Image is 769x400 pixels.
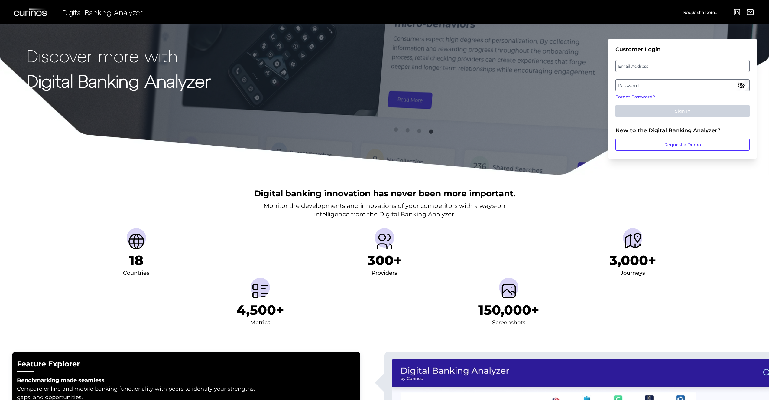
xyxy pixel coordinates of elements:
[27,46,211,65] p: Discover more with
[375,232,394,251] img: Providers
[616,61,749,71] label: Email Address
[499,281,518,301] img: Screenshots
[616,80,749,91] label: Password
[264,202,505,218] p: Monitor the developments and innovations of your competitors with always-on intelligence from the...
[372,268,397,278] div: Providers
[615,94,750,100] a: Forgot Password?
[251,281,270,301] img: Metrics
[615,105,750,117] button: Sign In
[250,318,270,328] div: Metrics
[236,302,284,318] h1: 4,500+
[615,139,750,151] a: Request a Demo
[623,232,642,251] img: Journeys
[129,252,143,268] h1: 18
[17,377,105,384] strong: Benchmarking made seamless
[609,252,656,268] h1: 3,000+
[478,302,539,318] h1: 150,000+
[62,8,143,17] span: Digital Banking Analyzer
[492,318,525,328] div: Screenshots
[254,188,515,199] h2: Digital banking innovation has never been more important.
[615,127,750,134] div: New to the Digital Banking Analyzer?
[621,268,645,278] div: Journeys
[367,252,402,268] h1: 300+
[123,268,149,278] div: Countries
[17,359,355,369] h2: Feature Explorer
[615,46,750,53] div: Customer Login
[14,8,48,16] img: Curinos
[683,7,717,17] a: Request a Demo
[683,10,717,15] span: Request a Demo
[27,70,211,91] strong: Digital Banking Analyzer
[127,232,146,251] img: Countries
